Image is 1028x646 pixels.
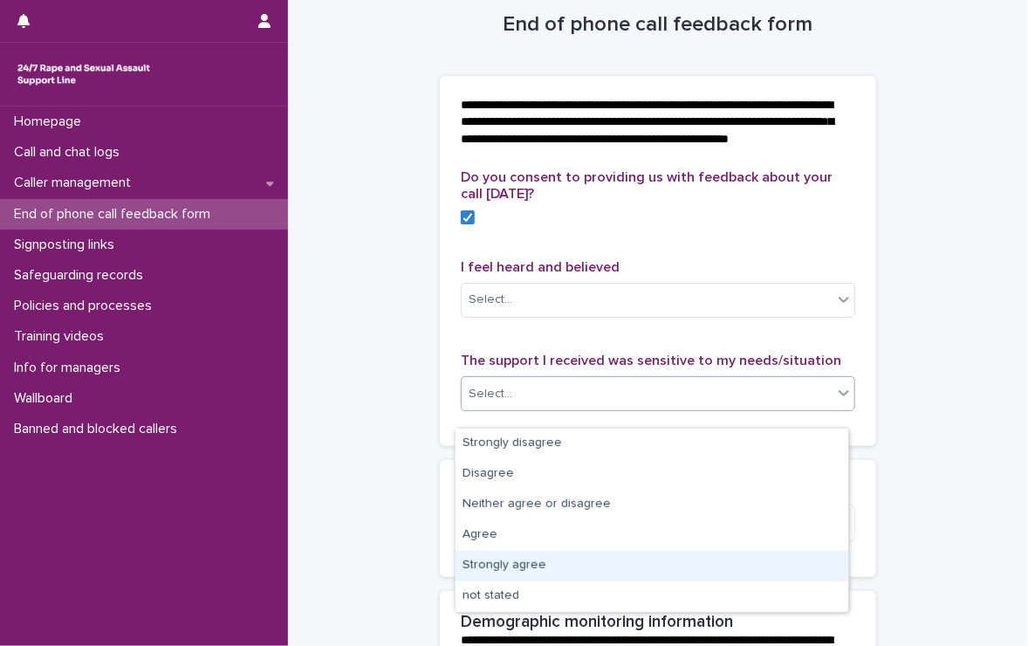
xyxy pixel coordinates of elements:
[469,291,512,309] div: Select...
[7,144,134,161] p: Call and chat logs
[469,385,512,403] div: Select...
[7,267,157,284] p: Safeguarding records
[7,328,118,345] p: Training videos
[461,170,833,201] span: Do you consent to providing us with feedback about your call [DATE]?
[7,421,191,437] p: Banned and blocked callers
[461,612,733,632] h2: Demographic monitoring information
[440,12,876,38] h1: End of phone call feedback form
[456,429,848,459] div: Strongly disagree
[456,581,848,612] div: not stated
[7,237,128,253] p: Signposting links
[461,354,841,368] span: The support I received was sensitive to my needs/situation
[14,57,154,92] img: rhQMoQhaT3yELyF149Cw
[7,390,86,407] p: Wallboard
[7,113,95,130] p: Homepage
[7,175,145,191] p: Caller management
[456,459,848,490] div: Disagree
[461,260,620,274] span: I feel heard and believed
[456,551,848,581] div: Strongly agree
[7,206,224,223] p: End of phone call feedback form
[7,298,166,314] p: Policies and processes
[456,520,848,551] div: Agree
[456,490,848,520] div: Neither agree or disagree
[7,360,134,376] p: Info for managers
